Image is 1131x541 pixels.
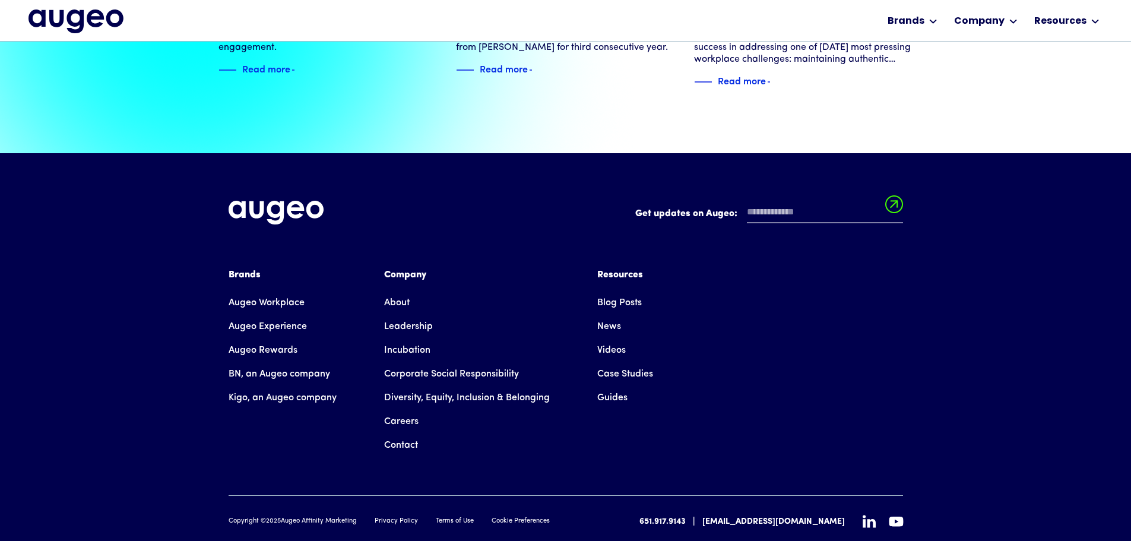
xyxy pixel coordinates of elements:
[242,61,290,75] div: Read more
[292,63,309,77] img: Blue text arrow
[480,61,528,75] div: Read more
[635,201,903,229] form: Email Form
[229,201,324,225] img: Augeo's full logo in white.
[229,386,337,410] a: Kigo, an Augeo company
[384,338,430,362] a: Incubation
[375,517,418,527] a: Privacy Policy
[229,315,307,338] a: Augeo Experience
[693,515,695,529] div: |
[597,338,626,362] a: Videos
[885,195,903,220] input: Submit
[529,63,547,77] img: Blue text arrow
[384,386,550,410] a: Diversity, Equity, Inclusion & Belonging
[767,75,785,89] img: Blue text arrow
[218,63,236,77] img: Blue decorative line
[229,338,297,362] a: Augeo Rewards
[229,291,305,315] a: Augeo Workplace
[28,10,123,34] a: home
[492,517,550,527] a: Cookie Preferences
[639,515,686,528] a: 651.917.9143
[456,30,675,53] div: [PERSON_NAME] awarded highest supplier rating from [PERSON_NAME] for third consecutive year.
[694,30,913,65] div: HR Tech Outlook spotlights [PERSON_NAME]'s success in addressing one of [DATE] most pressing work...
[384,434,418,457] a: Contact
[229,268,337,282] div: Brands
[694,75,712,89] img: Blue decorative line
[1034,14,1086,29] div: Resources
[229,362,330,386] a: BN, an Augeo company
[266,518,281,524] span: 2025
[456,63,474,77] img: Blue decorative line
[597,268,653,282] div: Resources
[229,517,357,527] div: Copyright © Augeo Affinity Marketing
[218,30,438,53] div: The connected workforce: A new era of employee engagement.
[718,73,766,87] div: Read more
[597,291,642,315] a: Blog Posts
[384,291,410,315] a: About
[888,14,924,29] div: Brands
[635,207,737,221] label: Get updates on Augeo:
[384,410,419,434] a: Careers
[436,517,474,527] a: Terms of Use
[597,362,653,386] a: Case Studies
[384,315,433,338] a: Leadership
[384,362,519,386] a: Corporate Social Responsibility
[597,315,621,338] a: News
[954,14,1005,29] div: Company
[597,386,628,410] a: Guides
[384,268,550,282] div: Company
[702,515,845,528] a: [EMAIL_ADDRESS][DOMAIN_NAME]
